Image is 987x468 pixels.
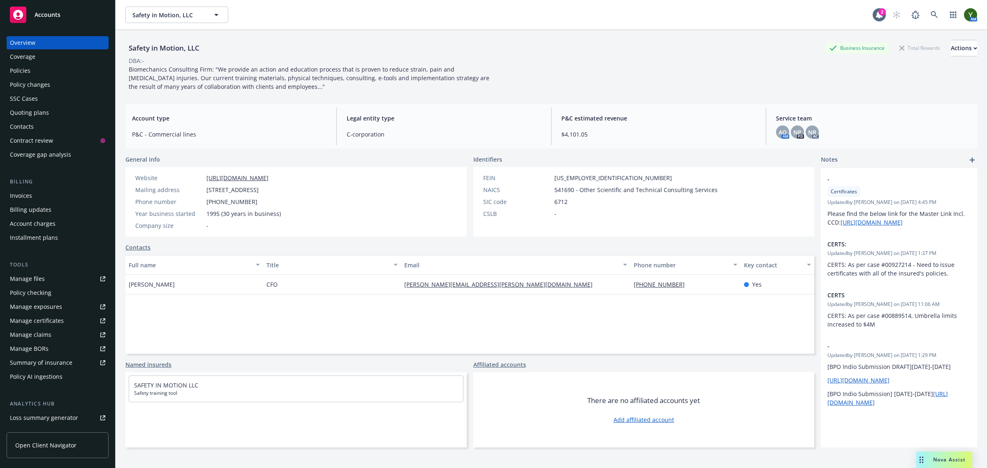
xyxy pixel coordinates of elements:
a: Add affiliated account [614,415,674,424]
button: Safety in Motion, LLC [125,7,228,23]
a: Overview [7,36,109,49]
div: Year business started [135,209,203,218]
div: Account charges [10,217,56,230]
a: SSC Cases [7,92,109,105]
div: Contacts [10,120,34,133]
div: Policies [10,64,30,77]
div: Key contact [744,261,802,269]
span: CERTS: As per case #00889514, Umbrella limits increased to $4M [827,312,959,328]
p: [BPO Indio Submission] [DATE]-[DATE] [827,389,971,407]
a: Policy AI ingestions [7,370,109,383]
a: Policy checking [7,286,109,299]
span: General info [125,155,160,164]
span: 6712 [554,197,568,206]
span: CFO [266,280,278,289]
div: -CertificatesUpdatedby [PERSON_NAME] on [DATE] 4:45 PMPlease find the below link for the Master L... [821,168,977,233]
div: FEIN [483,174,551,182]
div: Billing updates [10,203,51,216]
span: Identifiers [473,155,502,164]
span: CERTS: As per case #00927214 - Need to issue certificates with all of the insured's policies. [827,261,956,277]
div: Invoices [10,189,32,202]
div: Installment plans [10,231,58,244]
div: Phone number [634,261,728,269]
div: SIC code [483,197,551,206]
span: - [827,342,949,350]
span: Accounts [35,12,60,18]
a: [PERSON_NAME][EMAIL_ADDRESS][PERSON_NAME][DOMAIN_NAME] [404,280,599,288]
div: Summary of insurance [10,356,72,369]
div: Manage certificates [10,314,64,327]
a: Policies [7,64,109,77]
button: Full name [125,255,263,275]
span: Manage exposures [7,300,109,313]
a: Billing updates [7,203,109,216]
span: Updated by [PERSON_NAME] on [DATE] 4:45 PM [827,199,971,206]
a: Contacts [7,120,109,133]
a: Manage claims [7,328,109,341]
a: [PHONE_NUMBER] [634,280,691,288]
span: - [554,209,556,218]
button: Phone number [630,255,741,275]
span: $4,101.05 [561,130,756,139]
a: [URL][DOMAIN_NAME] [206,174,269,182]
div: Company size [135,221,203,230]
a: [URL][DOMAIN_NAME] [827,376,890,384]
span: P&C - Commercial lines [132,130,327,139]
span: Safety in Motion, LLC [132,11,204,19]
span: 541690 - Other Scientific and Technical Consulting Services [554,185,718,194]
button: Key contact [741,255,814,275]
div: Policy changes [10,78,50,91]
a: Account charges [7,217,109,230]
a: Summary of insurance [7,356,109,369]
a: Affiliated accounts [473,360,526,369]
span: Updated by [PERSON_NAME] on [DATE] 11:06 AM [827,301,971,308]
div: Manage claims [10,328,51,341]
span: [US_EMPLOYER_IDENTIFICATION_NUMBER] [554,174,672,182]
button: Actions [951,40,977,56]
div: Email [404,261,618,269]
div: Loss summary generator [10,411,78,424]
div: Manage files [10,272,45,285]
a: Invoices [7,189,109,202]
a: Start snowing [888,7,905,23]
a: Quoting plans [7,106,109,119]
div: Contract review [10,134,53,147]
a: Manage files [7,272,109,285]
div: Full name [129,261,251,269]
span: Updated by [PERSON_NAME] on [DATE] 1:29 PM [827,352,971,359]
span: [STREET_ADDRESS] [206,185,259,194]
span: AO [778,128,787,137]
a: Loss summary generator [7,411,109,424]
div: NAICS [483,185,551,194]
div: Manage exposures [10,300,62,313]
a: Named insureds [125,360,171,369]
div: Manage BORs [10,342,49,355]
button: Title [263,255,401,275]
div: Policy checking [10,286,51,299]
div: Mailing address [135,185,203,194]
div: Analytics hub [7,400,109,408]
div: Title [266,261,389,269]
span: Certificates [831,188,857,195]
div: CSLB [483,209,551,218]
a: Manage BORs [7,342,109,355]
span: NR [808,128,816,137]
a: Accounts [7,3,109,26]
p: Please find the below link for the Master Link Incl. CCD: [827,209,971,227]
span: [PHONE_NUMBER] [206,197,257,206]
span: 1995 (30 years in business) [206,209,281,218]
a: Coverage gap analysis [7,148,109,161]
div: Coverage [10,50,35,63]
div: Total Rewards [895,43,944,53]
a: [URL][DOMAIN_NAME] [841,218,903,226]
div: Safety in Motion, LLC [125,43,203,53]
span: Safety training tool [134,389,458,397]
a: Switch app [945,7,962,23]
span: Legal entity type [347,114,541,123]
span: CERTS [827,291,949,299]
span: C-corporation [347,130,541,139]
div: Billing [7,178,109,186]
span: Notes [821,155,838,165]
span: NP [793,128,802,137]
img: photo [964,8,977,21]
